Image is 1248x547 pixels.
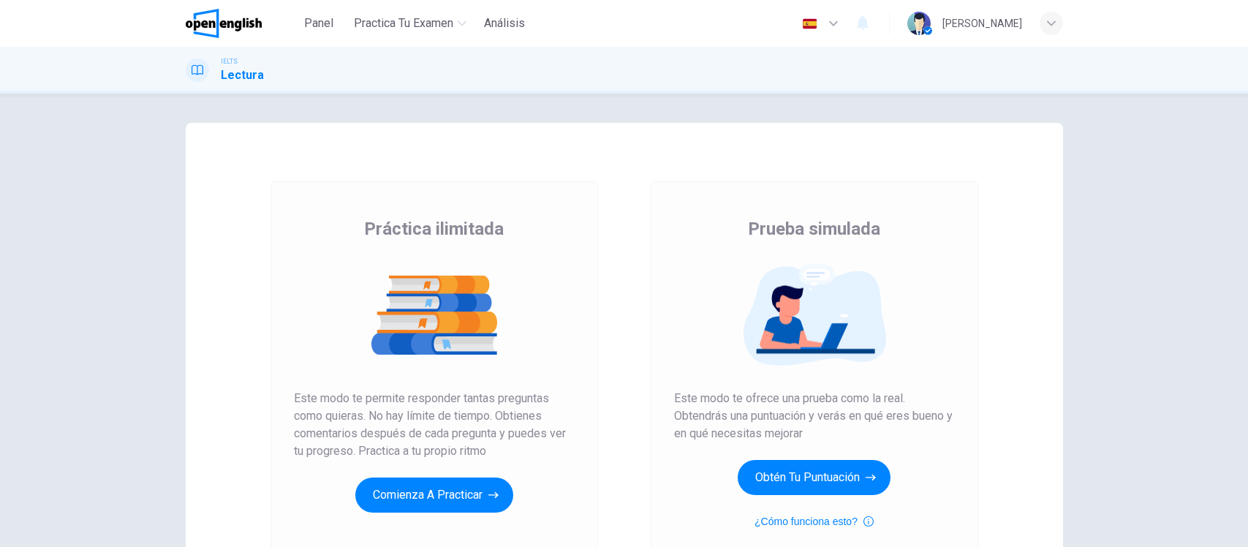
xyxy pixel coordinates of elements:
[942,15,1022,32] div: [PERSON_NAME]
[364,217,504,241] span: Práctica ilimitada
[801,18,819,29] img: es
[748,217,880,241] span: Prueba simulada
[478,10,531,37] button: Análisis
[186,9,262,38] img: OpenEnglish logo
[304,15,333,32] span: Panel
[186,9,296,38] a: OpenEnglish logo
[221,67,264,84] h1: Lectura
[354,15,453,32] span: Practica tu examen
[348,10,472,37] button: Practica tu examen
[295,10,342,37] button: Panel
[674,390,955,442] span: Este modo te ofrece una prueba como la real. Obtendrás una puntuación y verás en qué eres bueno y...
[355,478,513,513] button: Comienza a practicar
[907,12,931,35] img: Profile picture
[294,390,575,460] span: Este modo te permite responder tantas preguntas como quieras. No hay límite de tiempo. Obtienes c...
[484,15,525,32] span: Análisis
[221,56,238,67] span: IELTS
[755,513,874,530] button: ¿Cómo funciona esto?
[738,460,890,495] button: Obtén tu puntuación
